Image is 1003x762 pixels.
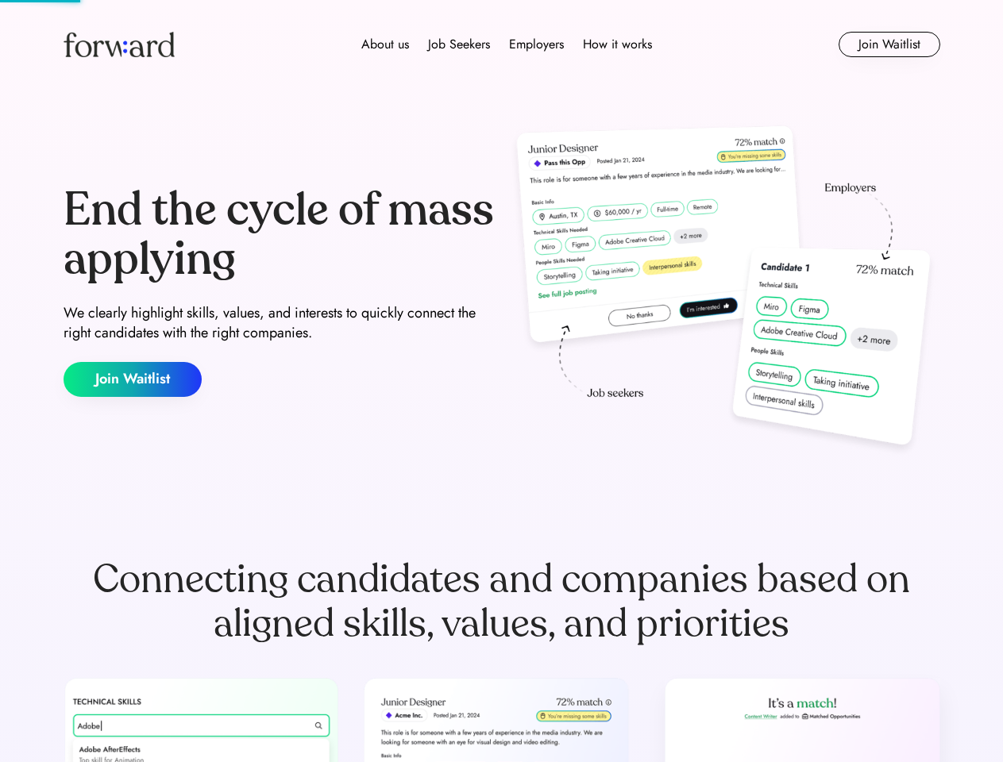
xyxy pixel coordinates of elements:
div: We clearly highlight skills, values, and interests to quickly connect the right candidates with t... [64,303,496,343]
div: End the cycle of mass applying [64,186,496,283]
div: About us [361,35,409,54]
div: Connecting candidates and companies based on aligned skills, values, and priorities [64,557,940,646]
button: Join Waitlist [64,362,202,397]
img: hero-image.png [508,121,940,462]
div: Job Seekers [428,35,490,54]
div: Employers [509,35,564,54]
button: Join Waitlist [839,32,940,57]
div: How it works [583,35,652,54]
img: Forward logo [64,32,175,57]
